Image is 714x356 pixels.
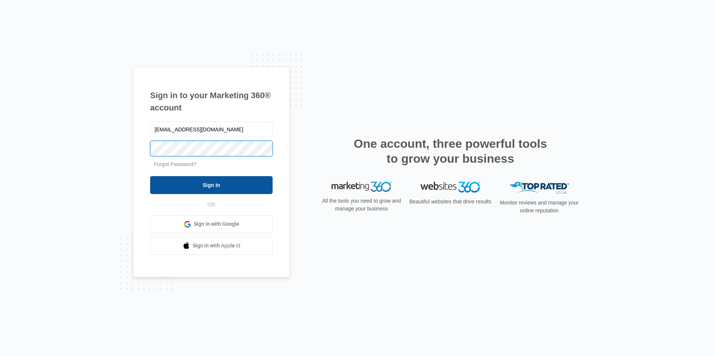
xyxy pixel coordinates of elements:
img: Websites 360 [420,182,480,193]
p: All the tools you need to grow and manage your business [320,197,403,213]
span: Sign in with Google [194,220,239,228]
a: Forgot Password? [154,161,196,167]
p: Beautiful websites that drive results [409,198,492,206]
span: OR [202,201,221,209]
p: Monitor reviews and manage your online reputation [497,199,581,215]
input: Sign In [150,176,273,194]
h2: One account, three powerful tools to grow your business [351,136,549,166]
a: Sign in with Google [150,215,273,233]
a: Sign in with Apple Id [150,237,273,255]
img: Top Rated Local [509,182,569,194]
h1: Sign in to your Marketing 360® account [150,89,273,114]
span: Sign in with Apple Id [193,242,240,250]
img: Marketing 360 [332,182,391,192]
input: Email [150,122,273,137]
